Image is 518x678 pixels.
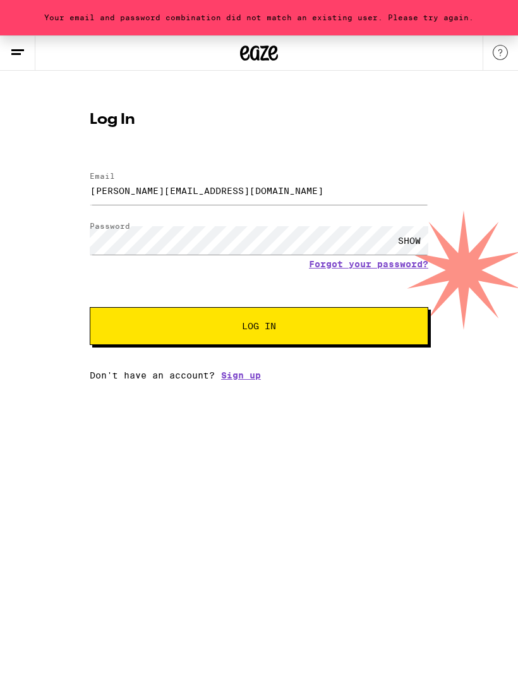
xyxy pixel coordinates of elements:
[90,172,115,180] label: Email
[309,259,428,269] a: Forgot your password?
[90,307,428,345] button: Log In
[90,176,428,205] input: Email
[90,222,130,230] label: Password
[242,322,276,330] span: Log In
[90,112,428,128] h1: Log In
[90,370,428,380] div: Don't have an account?
[8,9,91,19] span: Hi. Need any help?
[390,226,428,255] div: SHOW
[221,370,261,380] a: Sign up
